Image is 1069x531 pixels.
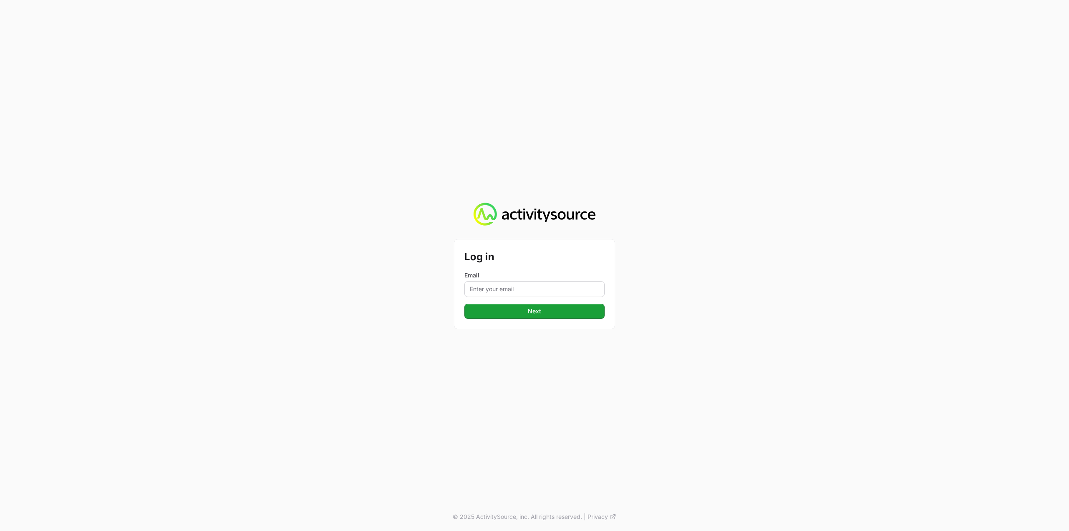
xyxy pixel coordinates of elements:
[464,271,605,279] label: Email
[474,203,595,226] img: Activity Source
[464,249,605,264] h2: Log in
[528,306,541,316] span: Next
[588,513,616,521] a: Privacy
[453,513,582,521] p: © 2025 ActivitySource, inc. All rights reserved.
[464,304,605,319] button: Next
[584,513,586,521] span: |
[464,281,605,297] input: Enter your email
